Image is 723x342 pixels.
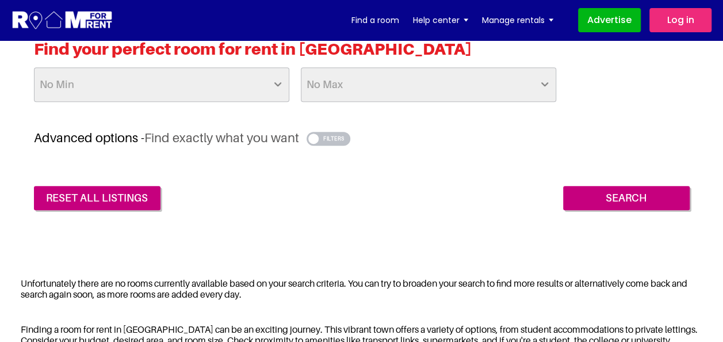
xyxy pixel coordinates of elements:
h3: Advanced options - [34,130,690,146]
img: Logo for Room for Rent, featuring a welcoming design with a house icon and modern typography [12,10,113,31]
input: Search [563,186,690,210]
span: Find exactly what you want [144,130,299,145]
a: Manage rentals [482,12,553,29]
a: Find a room [351,12,399,29]
a: Advertise [578,8,641,32]
a: reset all listings [34,186,160,210]
a: Log in [649,8,711,32]
a: Help center [413,12,468,29]
h2: Find your perfect room for rent in [GEOGRAPHIC_DATA] [34,39,690,67]
div: Unfortunately there are no rooms currently available based on your search criteria. You can try t... [9,271,714,307]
